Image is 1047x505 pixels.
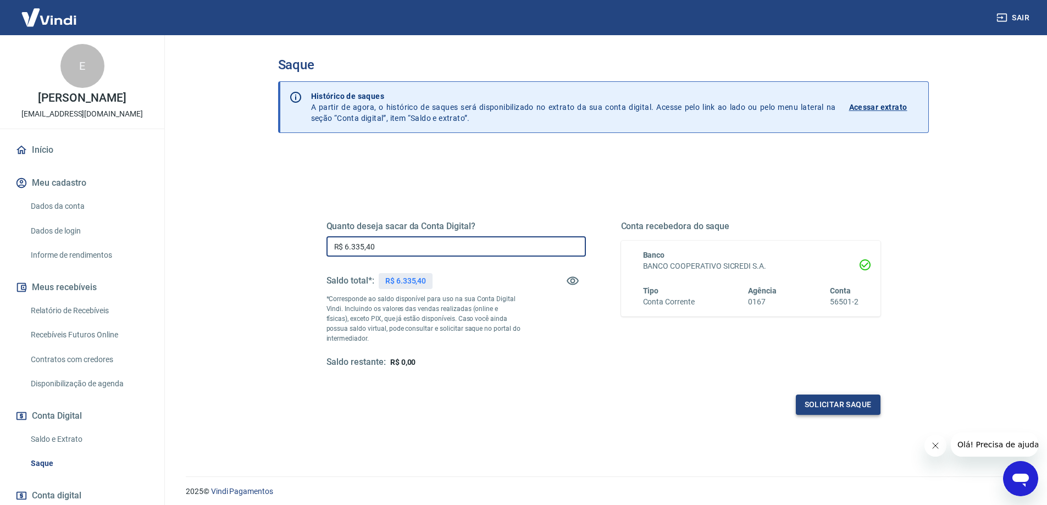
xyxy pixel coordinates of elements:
h6: 56501-2 [830,296,858,308]
a: Dados de login [26,220,151,242]
h3: Saque [278,57,929,73]
div: E [60,44,104,88]
a: Saldo e Extrato [26,428,151,451]
a: Saque [26,452,151,475]
img: Vindi [13,1,85,34]
a: Disponibilização de agenda [26,373,151,395]
iframe: Mensagem da empresa [951,432,1038,457]
h5: Saldo restante: [326,357,386,368]
a: Acessar extrato [849,91,919,124]
h6: Conta Corrente [643,296,695,308]
a: Contratos com credores [26,348,151,371]
span: Tipo [643,286,659,295]
span: R$ 0,00 [390,358,416,367]
button: Meus recebíveis [13,275,151,299]
h5: Saldo total*: [326,275,374,286]
h6: BANCO COOPERATIVO SICREDI S.A. [643,260,858,272]
button: Sair [994,8,1034,28]
button: Solicitar saque [796,395,880,415]
span: Olá! Precisa de ajuda? [7,8,92,16]
p: Acessar extrato [849,102,907,113]
a: Relatório de Recebíveis [26,299,151,322]
a: Informe de rendimentos [26,244,151,267]
a: Início [13,138,151,162]
span: Banco [643,251,665,259]
h6: 0167 [748,296,777,308]
a: Dados da conta [26,195,151,218]
p: R$ 6.335,40 [385,275,426,287]
h5: Conta recebedora do saque [621,221,880,232]
iframe: Botão para abrir a janela de mensagens [1003,461,1038,496]
button: Meu cadastro [13,171,151,195]
iframe: Fechar mensagem [924,435,946,457]
span: Conta [830,286,851,295]
a: Vindi Pagamentos [211,487,273,496]
p: Histórico de saques [311,91,836,102]
span: Agência [748,286,777,295]
p: A partir de agora, o histórico de saques será disponibilizado no extrato da sua conta digital. Ac... [311,91,836,124]
p: [PERSON_NAME] [38,92,126,104]
h5: Quanto deseja sacar da Conta Digital? [326,221,586,232]
button: Conta Digital [13,404,151,428]
p: *Corresponde ao saldo disponível para uso na sua Conta Digital Vindi. Incluindo os valores das ve... [326,294,521,343]
p: 2025 © [186,486,1021,497]
span: Conta digital [32,488,81,503]
a: Recebíveis Futuros Online [26,324,151,346]
p: [EMAIL_ADDRESS][DOMAIN_NAME] [21,108,143,120]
